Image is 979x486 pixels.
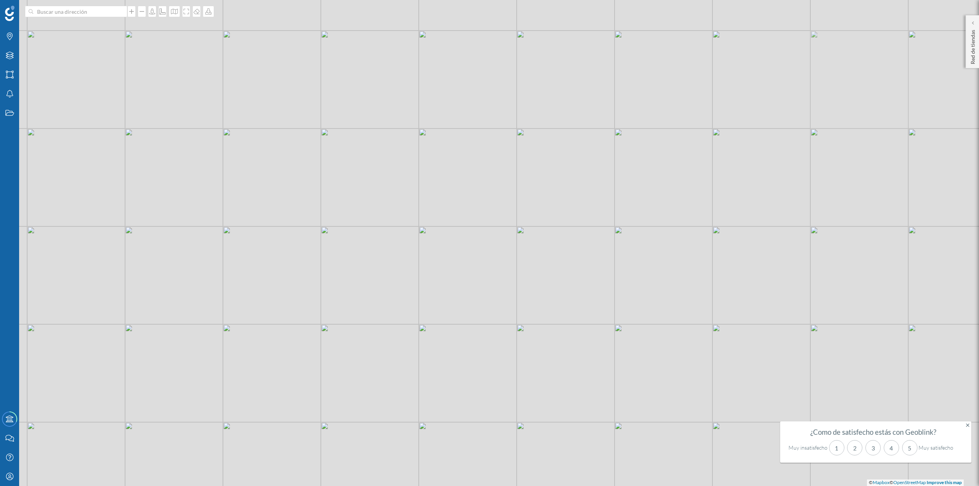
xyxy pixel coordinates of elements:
[884,440,899,455] div: 4
[873,479,890,485] a: Mapbox
[893,479,926,485] a: OpenStreetMap
[15,5,42,12] span: Soporte
[5,6,15,21] img: Geoblink Logo
[865,440,881,455] div: 3
[785,428,961,436] div: ¿Como de satisfecho estás con Geoblink?
[902,440,917,455] div: 5
[829,440,844,455] div: 1
[785,444,828,452] div: Muy insatisfecho
[847,440,862,455] div: 2
[867,479,964,486] div: © ©
[919,444,961,452] div: Muy satisfecho
[927,479,962,485] a: Improve this map
[969,27,977,64] p: Red de tiendas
